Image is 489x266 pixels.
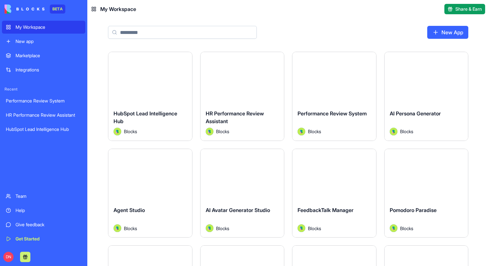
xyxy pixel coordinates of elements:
[390,110,441,117] span: AI Persona Generator
[16,38,81,45] div: New app
[308,225,321,232] span: Blocks
[3,252,14,262] span: DN
[6,112,81,118] div: HR Performance Review Assistant
[206,110,264,124] span: HR Performance Review Assistant
[2,21,85,34] a: My Workspace
[6,126,81,133] div: HubSpot Lead Intelligence Hub
[390,128,397,135] img: Avatar
[298,207,353,213] span: FeedbackTalk Manager
[206,128,213,135] img: Avatar
[384,52,469,141] a: AI Persona GeneratorAvatarBlocks
[2,49,85,62] a: Marketplace
[444,4,485,14] button: Share & Earn
[16,193,81,199] div: Team
[2,190,85,203] a: Team
[2,35,85,48] a: New app
[50,5,65,14] div: BETA
[16,207,81,214] div: Help
[114,128,121,135] img: Avatar
[206,224,213,232] img: Avatar
[292,52,376,141] a: Performance Review SystemAvatarBlocks
[427,26,468,39] a: New App
[5,5,65,14] a: BETA
[16,52,81,59] div: Marketplace
[2,63,85,76] a: Integrations
[2,123,85,136] a: HubSpot Lead Intelligence Hub
[298,224,305,232] img: Avatar
[390,224,397,232] img: Avatar
[200,149,285,238] a: AI Avatar Generator StudioAvatarBlocks
[298,110,367,117] span: Performance Review System
[100,5,136,13] span: My Workspace
[124,128,137,135] span: Blocks
[16,236,81,242] div: Get Started
[384,149,469,238] a: Pomodoro ParadiseAvatarBlocks
[200,52,285,141] a: HR Performance Review AssistantAvatarBlocks
[298,128,305,135] img: Avatar
[108,52,192,141] a: HubSpot Lead Intelligence HubAvatarBlocks
[216,128,229,135] span: Blocks
[5,5,45,14] img: logo
[16,67,81,73] div: Integrations
[206,207,270,213] span: AI Avatar Generator Studio
[108,149,192,238] a: Agent StudioAvatarBlocks
[124,225,137,232] span: Blocks
[2,94,85,107] a: Performance Review System
[455,6,482,12] span: Share & Earn
[292,149,376,238] a: FeedbackTalk ManagerAvatarBlocks
[114,224,121,232] img: Avatar
[114,110,177,124] span: HubSpot Lead Intelligence Hub
[16,221,81,228] div: Give feedback
[16,24,81,30] div: My Workspace
[216,225,229,232] span: Blocks
[400,128,413,135] span: Blocks
[2,87,85,92] span: Recent
[6,98,81,104] div: Performance Review System
[308,128,321,135] span: Blocks
[114,207,145,213] span: Agent Studio
[2,232,85,245] a: Get Started
[390,207,437,213] span: Pomodoro Paradise
[2,204,85,217] a: Help
[2,218,85,231] a: Give feedback
[400,225,413,232] span: Blocks
[2,109,85,122] a: HR Performance Review Assistant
